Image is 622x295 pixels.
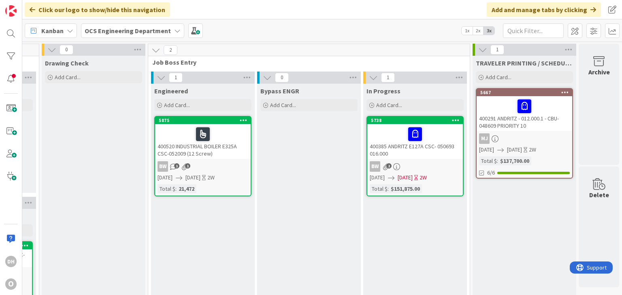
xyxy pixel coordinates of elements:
[371,118,463,123] div: 5738
[588,67,610,77] div: Archive
[367,124,463,159] div: 400385 ANDRITZ E127A CSC- 050693 016.000
[477,96,572,131] div: 400291 ANDRITZ - 012.000.1 - CBU-048609 PRIORITY 10
[477,133,572,144] div: MJ
[484,27,494,35] span: 3x
[486,74,511,81] span: Add Card...
[476,88,573,179] a: 5667400291 ANDRITZ - 012.000.1 - CBU-048609 PRIORITY 10MJ[DATE][DATE]2WTotal $:$137,700.006/6
[41,26,64,36] span: Kanban
[270,101,296,109] span: Add Card...
[386,163,392,169] span: 2
[388,184,389,193] span: :
[498,156,531,165] div: $137,700.00
[55,74,81,81] span: Add Card...
[175,184,177,193] span: :
[366,116,464,196] a: 5738400385 ANDRITZ E127A CSC- 050693 016.000BW[DATE][DATE]2WTotal $:$151,875.00
[154,116,251,196] a: 5875400520 INDUSTRIAL BOILER E325A CSC-052009 (12 Screw)BW[DATE][DATE]2WTotal $:21,472
[5,5,17,17] img: Visit kanbanzone.com
[398,173,413,182] span: [DATE]
[477,89,572,131] div: 5667400291 ANDRITZ - 012.000.1 - CBU-048609 PRIORITY 10
[164,45,177,55] span: 2
[185,173,200,182] span: [DATE]
[529,145,536,154] div: 2W
[207,173,215,182] div: 2W
[503,23,564,38] input: Quick Filter...
[507,145,522,154] span: [DATE]
[155,117,251,124] div: 5875
[370,184,388,193] div: Total $
[25,2,170,17] div: Click our logo to show/hide this navigation
[589,190,609,200] div: Delete
[479,145,494,154] span: [DATE]
[185,163,190,169] span: 1
[389,184,422,193] div: $151,875.00
[477,89,572,96] div: 5667
[370,161,380,172] div: BW
[5,256,17,267] div: DH
[479,133,490,144] div: MJ
[275,73,289,82] span: 0
[155,117,251,159] div: 5875400520 INDUSTRIAL BOILER E325A CSC-052009 (12 Screw)
[154,87,188,95] span: Engineered
[152,58,460,66] span: Job Boss Entry
[155,124,251,159] div: 400520 INDUSTRIAL BOILER E325A CSC-052009 (12 Screw)
[473,27,484,35] span: 2x
[381,73,395,82] span: 1
[174,163,179,169] span: 1
[367,117,463,124] div: 5738
[260,87,299,95] span: Bypass ENGR
[45,59,89,67] span: Drawing Check
[158,161,168,172] div: BW
[487,169,495,177] span: 6/6
[177,184,196,193] div: 21,472
[479,156,497,165] div: Total $
[487,2,601,17] div: Add and manage tabs by clicking
[370,173,385,182] span: [DATE]
[420,173,427,182] div: 2W
[158,173,173,182] span: [DATE]
[367,161,463,172] div: BW
[155,161,251,172] div: BW
[376,101,402,109] span: Add Card...
[159,118,251,123] div: 5875
[462,27,473,35] span: 1x
[60,45,73,55] span: 0
[367,117,463,159] div: 5738400385 ANDRITZ E127A CSC- 050693 016.000
[476,59,573,67] span: TRAVELER PRINTING / SCHEDULING
[85,27,171,35] b: OCS Engineering Department
[169,73,183,82] span: 1
[490,45,504,55] span: 1
[366,87,400,95] span: In Progress
[480,90,572,95] div: 5667
[5,278,17,290] div: O
[17,1,37,11] span: Support
[158,184,175,193] div: Total $
[164,101,190,109] span: Add Card...
[497,156,498,165] span: :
